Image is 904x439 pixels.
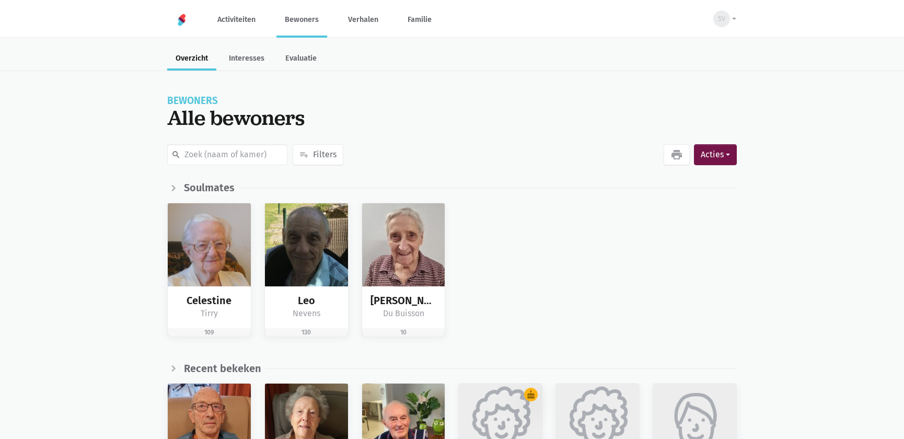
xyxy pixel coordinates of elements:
[176,307,242,320] div: Tirry
[176,295,242,307] div: Celestine
[526,390,536,399] i: cake
[694,144,737,165] button: Acties
[273,295,340,307] div: Leo
[370,295,437,307] div: [PERSON_NAME]
[340,2,387,37] a: Verhalen
[718,14,725,24] span: SV
[293,144,343,165] button: playlist_addFilters
[362,203,446,337] a: bewoner afbeelding [PERSON_NAME] Du Buisson 10
[706,7,737,31] button: SV
[276,2,327,37] a: Bewoners
[176,14,188,26] img: Home
[277,48,325,71] a: Evaluatie
[167,96,737,106] div: Bewoners
[265,328,348,337] div: 130
[670,148,683,161] i: print
[171,150,181,159] i: search
[221,48,273,71] a: Interesses
[168,203,251,286] img: bewoner afbeelding
[168,328,251,337] div: 109
[167,144,287,165] input: Zoek (naam of kamer)
[167,362,180,375] i: chevron_right
[265,203,348,286] img: bewoner afbeelding
[362,328,445,337] div: 10
[167,182,180,194] i: chevron_right
[362,203,445,286] img: bewoner afbeelding
[370,307,437,320] div: Du Buisson
[273,307,340,320] div: Nevens
[264,203,349,337] a: bewoner afbeelding Leo Nevens 130
[167,203,251,337] a: bewoner afbeelding Celestine Tirry 109
[167,362,261,375] a: chevron_right Recent bekeken
[167,106,737,130] div: Alle bewoners
[167,182,235,194] a: chevron_right Soulmates
[299,150,309,159] i: playlist_add
[664,144,690,165] a: print
[399,2,440,37] a: Familie
[167,48,216,71] a: Overzicht
[209,2,264,37] a: Activiteiten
